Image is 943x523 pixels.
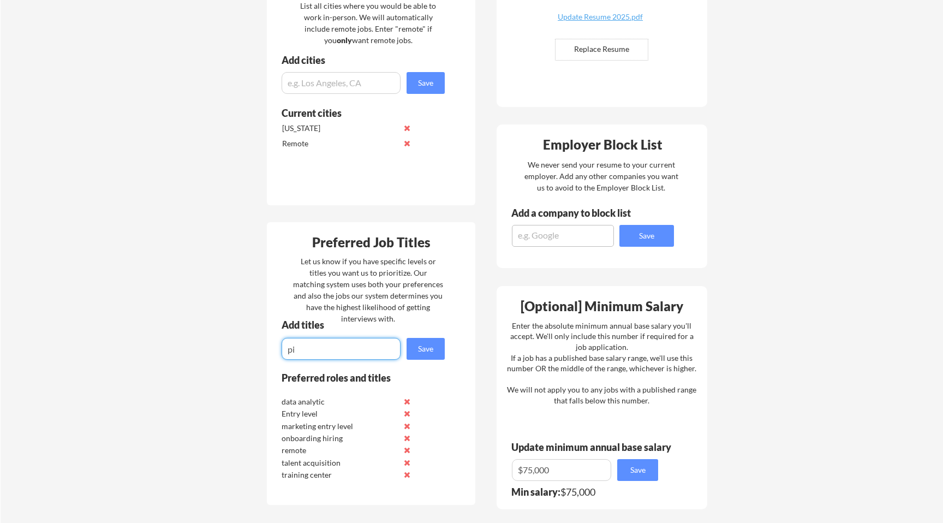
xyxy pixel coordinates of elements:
[511,208,648,218] div: Add a company to block list
[535,13,665,30] a: Update Resume 2025.pdf
[282,373,430,383] div: Preferred roles and titles
[282,138,397,149] div: Remote
[619,225,674,247] button: Save
[282,338,401,360] input: E.g. Senior Product Manager
[407,72,445,94] button: Save
[282,55,447,65] div: Add cities
[337,35,352,45] strong: only
[500,300,703,313] div: [Optional] Minimum Salary
[282,457,397,468] div: talent acquisition
[617,459,658,481] button: Save
[507,320,696,406] div: Enter the absolute minimum annual base salary you'll accept. We'll only include this number if re...
[282,123,397,134] div: [US_STATE]
[293,255,443,324] div: Let us know if you have specific levels or titles you want us to prioritize. Our matching system ...
[282,108,433,118] div: Current cities
[511,486,560,498] strong: Min salary:
[282,396,397,407] div: data analytic
[282,72,401,94] input: e.g. Los Angeles, CA
[523,159,679,193] div: We never send your resume to your current employer. Add any other companies you want us to avoid ...
[282,421,397,432] div: marketing entry level
[512,459,611,481] input: E.g. $100,000
[282,408,397,419] div: Entry level
[270,236,473,249] div: Preferred Job Titles
[282,320,435,330] div: Add titles
[501,138,704,151] div: Employer Block List
[407,338,445,360] button: Save
[511,487,665,497] div: $75,000
[282,469,397,480] div: training center
[282,445,397,456] div: remote
[535,13,665,21] div: Update Resume 2025.pdf
[511,442,675,452] div: Update minimum annual base salary
[282,433,397,444] div: onboarding hiring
